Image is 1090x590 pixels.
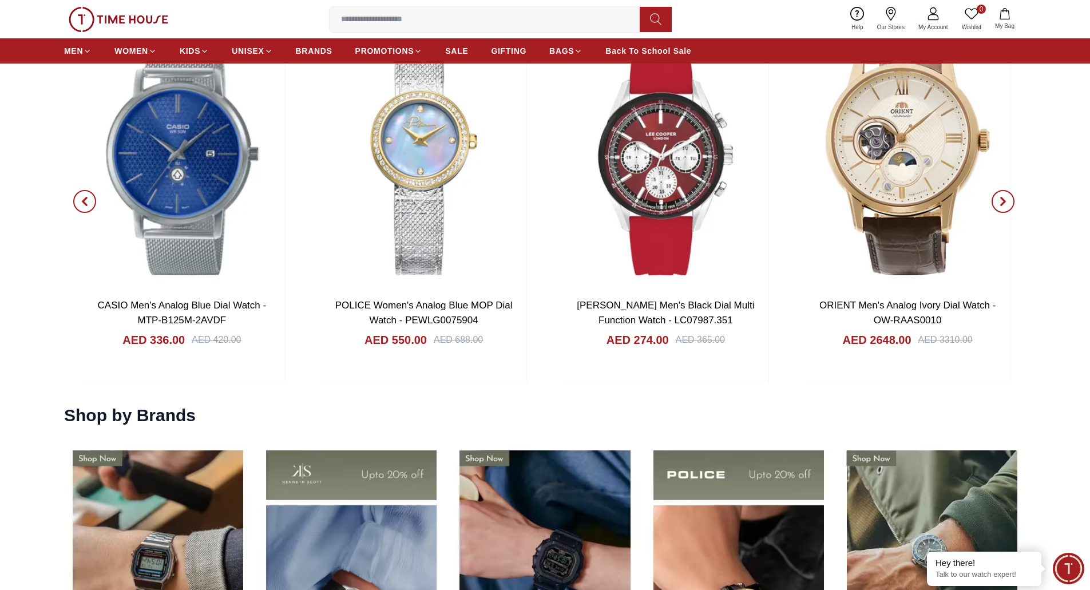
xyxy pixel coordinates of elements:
[676,333,725,347] div: AED 365.00
[296,45,332,57] span: BRANDS
[819,300,996,326] a: ORIENT Men's Analog Ivory Dial Watch - OW-RAAS0010
[988,6,1021,33] button: My Bag
[605,45,691,57] span: Back To School Sale
[491,41,526,61] a: GIFTING
[491,45,526,57] span: GIFTING
[355,41,423,61] a: PROMOTIONS
[1053,553,1084,584] div: Chat Widget
[180,41,209,61] a: KIDS
[79,21,284,289] img: CASIO Men's Analog Blue Dial Watch - MTP-B125M-2AVDF
[445,41,468,61] a: SALE
[64,405,196,426] h2: Shop by Brands
[114,45,148,57] span: WOMEN
[977,5,986,14] span: 0
[914,23,953,31] span: My Account
[607,332,669,348] h4: AED 274.00
[296,41,332,61] a: BRANDS
[957,23,986,31] span: Wishlist
[335,300,513,326] a: POLICE Women's Analog Blue MOP Dial Watch - PEWLG0075904
[69,7,168,32] img: ...
[845,5,870,34] a: Help
[64,45,83,57] span: MEN
[936,570,1033,580] p: Talk to our watch expert!
[434,333,483,347] div: AED 688.00
[232,45,264,57] span: UNISEX
[990,22,1019,30] span: My Bag
[563,21,768,289] img: Lee Cooper Men's Black Dial Multi Function Watch - LC07987.351
[805,21,1010,289] img: ORIENT Men's Analog Ivory Dial Watch - OW-RAAS0010
[847,23,868,31] span: Help
[64,41,92,61] a: MEN
[232,41,272,61] a: UNISEX
[549,41,582,61] a: BAGS
[180,45,200,57] span: KIDS
[605,41,691,61] a: Back To School Sale
[918,333,973,347] div: AED 3310.00
[936,557,1033,569] div: Hey there!
[98,300,267,326] a: CASIO Men's Analog Blue Dial Watch - MTP-B125M-2AVDF
[549,45,574,57] span: BAGS
[577,300,754,326] a: [PERSON_NAME] Men's Black Dial Multi Function Watch - LC07987.351
[122,332,185,348] h4: AED 336.00
[955,5,988,34] a: 0Wishlist
[192,333,241,347] div: AED 420.00
[114,41,157,61] a: WOMEN
[364,332,427,348] h4: AED 550.00
[873,23,909,31] span: Our Stores
[355,45,414,57] span: PROMOTIONS
[321,21,526,289] img: POLICE Women's Analog Blue MOP Dial Watch - PEWLG0075904
[842,332,911,348] h4: AED 2648.00
[870,5,911,34] a: Our Stores
[445,45,468,57] span: SALE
